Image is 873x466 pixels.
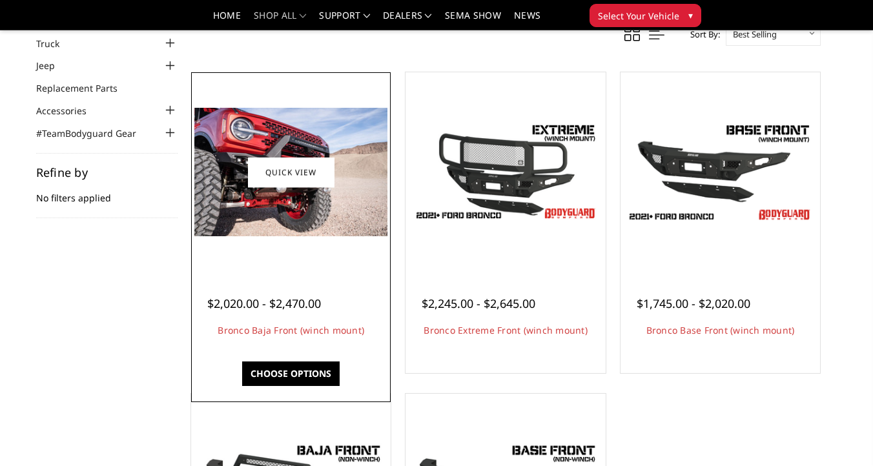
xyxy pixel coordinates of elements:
[646,324,795,336] a: Bronco Base Front (winch mount)
[688,8,693,22] span: ▾
[36,81,134,95] a: Replacement Parts
[207,296,321,311] span: $2,020.00 - $2,470.00
[808,404,873,466] iframe: Chat Widget
[409,76,602,268] a: Bronco Extreme Front (winch mount) Bronco Extreme Front (winch mount)
[218,324,364,336] a: Bronco Baja Front (winch mount)
[514,11,540,30] a: News
[194,108,387,236] img: Bronco Baja Front (winch mount)
[624,76,817,268] a: Freedom Series - Bronco Base Front Bumper Bronco Base Front (winch mount)
[36,104,103,117] a: Accessories
[598,9,679,23] span: Select Your Vehicle
[422,296,535,311] span: $2,245.00 - $2,645.00
[637,296,750,311] span: $1,745.00 - $2,020.00
[248,157,334,187] a: Quick view
[683,25,720,44] label: Sort By:
[254,11,306,30] a: shop all
[36,59,71,72] a: Jeep
[590,4,701,27] button: Select Your Vehicle
[36,127,152,140] a: #TeamBodyguard Gear
[242,361,340,386] a: Choose Options
[36,37,76,50] a: Truck
[213,11,241,30] a: Home
[319,11,370,30] a: Support
[424,324,588,336] a: Bronco Extreme Front (winch mount)
[36,167,178,178] h5: Refine by
[36,167,178,218] div: No filters applied
[383,11,432,30] a: Dealers
[445,11,501,30] a: SEMA Show
[194,76,387,268] a: Bodyguard Ford Bronco Bronco Baja Front (winch mount)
